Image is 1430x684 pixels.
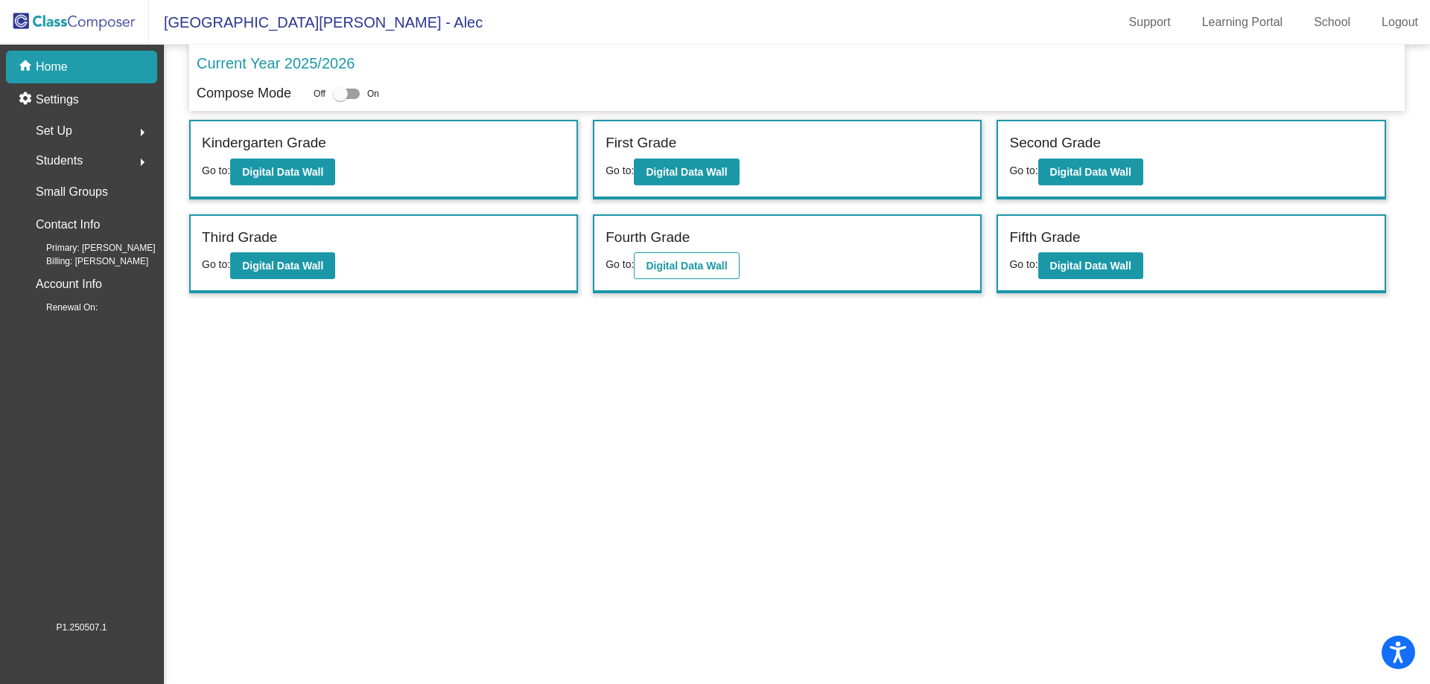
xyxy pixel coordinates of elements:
[202,132,326,154] label: Kindergarten Grade
[202,258,230,270] span: Go to:
[367,87,379,100] span: On
[1009,132,1101,154] label: Second Grade
[36,150,83,171] span: Students
[36,182,108,202] p: Small Groups
[1117,10,1183,34] a: Support
[202,227,277,249] label: Third Grade
[202,164,230,176] span: Go to:
[1009,227,1080,249] label: Fifth Grade
[36,121,72,141] span: Set Up
[149,10,483,34] span: [GEOGRAPHIC_DATA][PERSON_NAME] - Alec
[22,301,98,314] span: Renewal On:
[36,91,79,109] p: Settings
[1190,10,1295,34] a: Learning Portal
[133,124,151,141] mat-icon: arrow_right
[242,166,323,178] b: Digital Data Wall
[1009,164,1037,176] span: Go to:
[606,132,676,154] label: First Grade
[197,52,355,74] p: Current Year 2025/2026
[133,153,151,171] mat-icon: arrow_right
[230,159,335,185] button: Digital Data Wall
[36,274,102,295] p: Account Info
[242,260,323,272] b: Digital Data Wall
[230,252,335,279] button: Digital Data Wall
[197,83,291,103] p: Compose Mode
[22,241,156,255] span: Primary: [PERSON_NAME]
[36,214,100,235] p: Contact Info
[646,260,727,272] b: Digital Data Wall
[1050,166,1131,178] b: Digital Data Wall
[1038,159,1143,185] button: Digital Data Wall
[1370,10,1430,34] a: Logout
[18,58,36,76] mat-icon: home
[634,159,739,185] button: Digital Data Wall
[606,258,634,270] span: Go to:
[36,58,68,76] p: Home
[1050,260,1131,272] b: Digital Data Wall
[1038,252,1143,279] button: Digital Data Wall
[314,87,325,100] span: Off
[606,164,634,176] span: Go to:
[606,227,690,249] label: Fourth Grade
[1009,258,1037,270] span: Go to:
[646,166,727,178] b: Digital Data Wall
[634,252,739,279] button: Digital Data Wall
[1302,10,1362,34] a: School
[18,91,36,109] mat-icon: settings
[22,255,148,268] span: Billing: [PERSON_NAME]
